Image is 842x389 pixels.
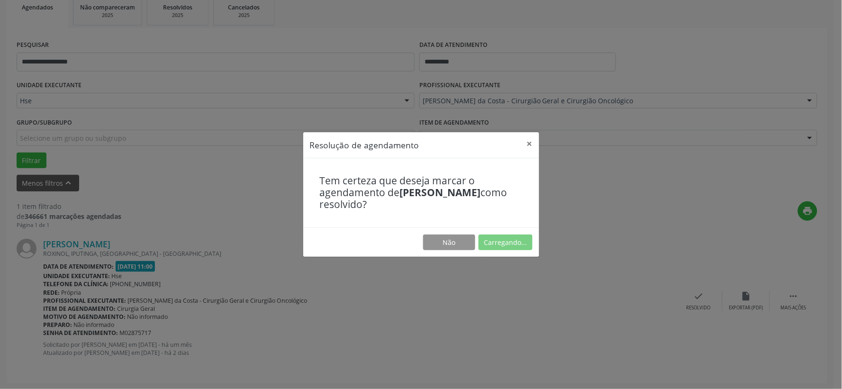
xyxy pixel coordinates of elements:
h4: Tem certeza que deseja marcar o agendamento de como resolvido? [320,175,523,211]
button: Close [520,132,539,155]
button: Não [423,235,475,251]
b: [PERSON_NAME] [400,186,481,199]
h5: Resolução de agendamento [310,139,419,151]
button: Carregando... [479,235,533,251]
